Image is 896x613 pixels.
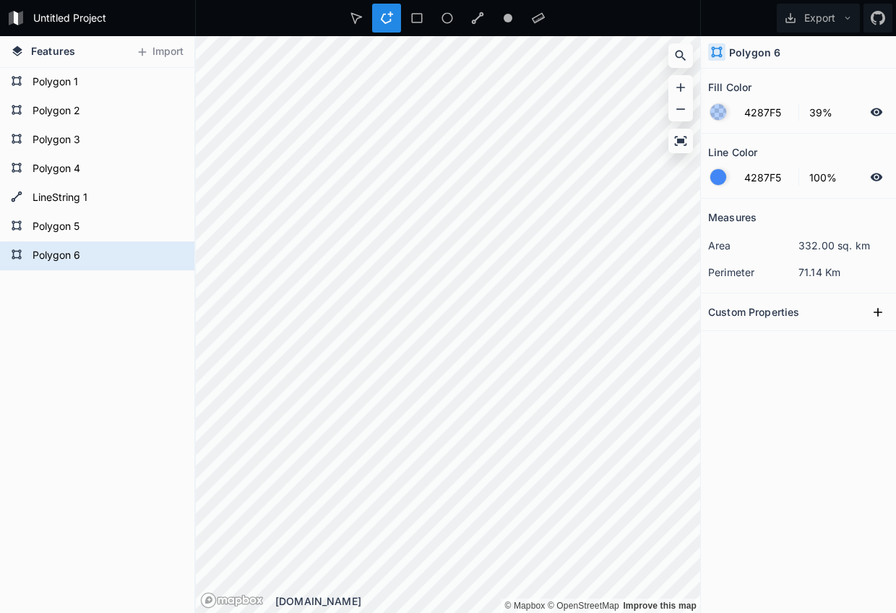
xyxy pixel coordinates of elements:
[129,40,191,64] button: Import
[708,265,798,280] dt: perimeter
[275,593,700,609] div: [DOMAIN_NAME]
[729,45,780,60] h4: Polygon 6
[623,601,697,611] a: Map feedback
[777,4,860,33] button: Export
[31,43,75,59] span: Features
[548,601,619,611] a: OpenStreetMap
[798,238,889,253] dd: 332.00 sq. km
[708,238,798,253] dt: area
[200,592,264,609] a: Mapbox logo
[504,601,545,611] a: Mapbox
[708,76,751,98] h2: Fill Color
[708,206,757,228] h2: Measures
[798,265,889,280] dd: 71.14 Km
[708,301,799,323] h2: Custom Properties
[708,141,757,163] h2: Line Color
